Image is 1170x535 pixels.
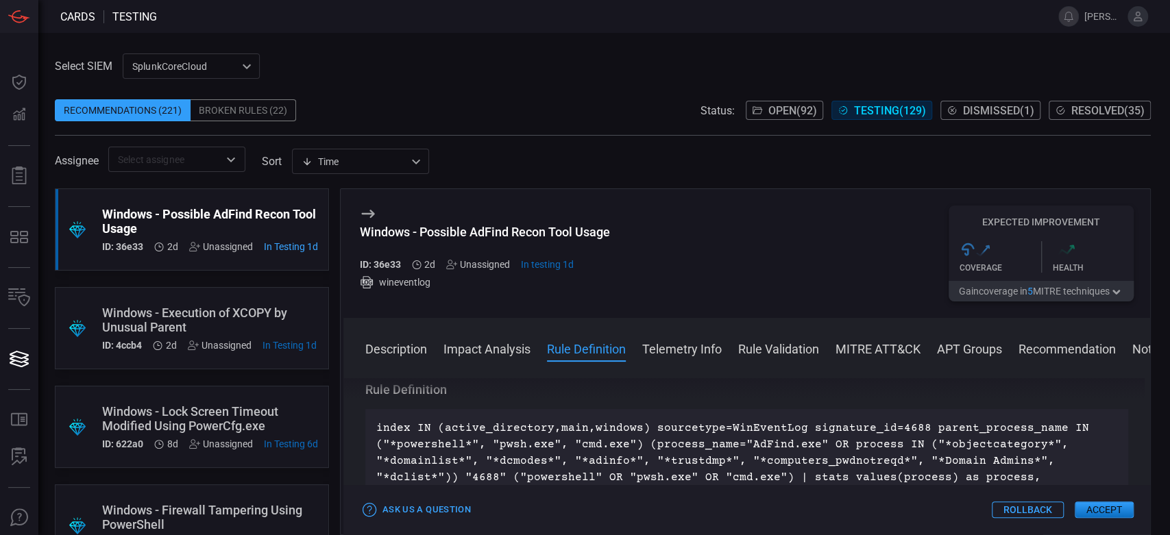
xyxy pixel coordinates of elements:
button: Telemetry Info [642,340,722,356]
div: Windows - Firewall Tampering Using PowerShell [102,503,327,532]
button: Description [365,340,427,356]
button: Accept [1075,501,1134,518]
span: Sep 22, 2025 10:08 AM [264,241,318,252]
button: Resolved(35) [1049,101,1151,120]
span: Sep 15, 2025 2:48 AM [167,438,178,449]
h5: ID: 4ccb4 [102,340,142,351]
button: Ask Us a Question [360,499,474,521]
input: Select assignee [112,151,219,168]
button: Impact Analysis [443,340,531,356]
span: Status: [700,104,735,117]
div: Coverage [960,263,1041,273]
div: Recommendations (221) [55,99,191,121]
button: Rule Validation [738,340,819,356]
p: index IN (active_directory,main,windows) sourcetype=WinEventLog signature_id=4688 parent_process_... [376,420,1117,519]
button: APT Groups [937,340,1002,356]
span: Sep 21, 2025 6:41 AM [167,241,178,252]
button: Rule Definition [547,340,626,356]
div: Unassigned [189,438,253,449]
div: wineventlog [360,275,610,289]
span: Sep 22, 2025 10:13 AM [263,340,317,351]
h5: ID: 622a0 [102,438,143,449]
span: Resolved ( 35 ) [1071,104,1145,117]
button: ALERT ANALYSIS [3,440,36,473]
div: Unassigned [189,241,253,252]
div: Broken Rules (22) [191,99,296,121]
div: Windows - Execution of XCOPY by Unusual Parent [102,306,317,334]
span: testing [112,10,157,23]
div: Unassigned [446,259,510,270]
label: Select SIEM [55,60,112,73]
span: [PERSON_NAME][EMAIL_ADDRESS][PERSON_NAME][DOMAIN_NAME] [1084,11,1122,22]
h5: ID: 36e33 [102,241,143,252]
span: Dismissed ( 1 ) [963,104,1034,117]
label: sort [262,155,282,168]
button: Inventory [3,282,36,314]
button: Dashboard [3,66,36,99]
h5: Expected Improvement [949,216,1134,227]
button: MITRE - Detection Posture [3,221,36,253]
span: Sep 22, 2025 10:08 AM [521,259,574,270]
span: Sep 21, 2025 6:41 AM [424,259,435,270]
span: Open ( 92 ) [768,104,817,117]
button: Notes [1132,340,1165,356]
p: SplunkCoreCloud [132,60,238,73]
button: Recommendation [1019,340,1116,356]
span: Sep 21, 2025 6:41 AM [166,340,177,351]
button: Cards [3,343,36,375]
button: Open(92) [746,101,823,120]
button: Ask Us A Question [3,501,36,534]
button: Rule Catalog [3,403,36,436]
button: Testing(129) [831,101,932,120]
span: Cards [60,10,95,23]
div: Health [1053,263,1134,273]
button: Rollback [992,501,1064,518]
span: 5 [1027,286,1033,297]
button: Detections [3,99,36,132]
h5: ID: 36e33 [360,259,401,270]
button: Gaincoverage in5MITRE techniques [949,281,1134,301]
button: Dismissed(1) [940,101,1040,120]
div: Unassigned [188,340,252,351]
span: Assignee [55,154,99,167]
button: MITRE ATT&CK [836,340,921,356]
div: Windows - Lock Screen Timeout Modified Using PowerCfg.exe [102,404,318,433]
span: Testing ( 129 ) [854,104,926,117]
div: Windows - Possible AdFind Recon Tool Usage [360,225,610,239]
button: Open [221,150,241,169]
span: Sep 17, 2025 10:36 AM [264,438,318,449]
div: Windows - Possible AdFind Recon Tool Usage [102,207,318,236]
button: Reports [3,160,36,192]
div: Time [302,155,407,169]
